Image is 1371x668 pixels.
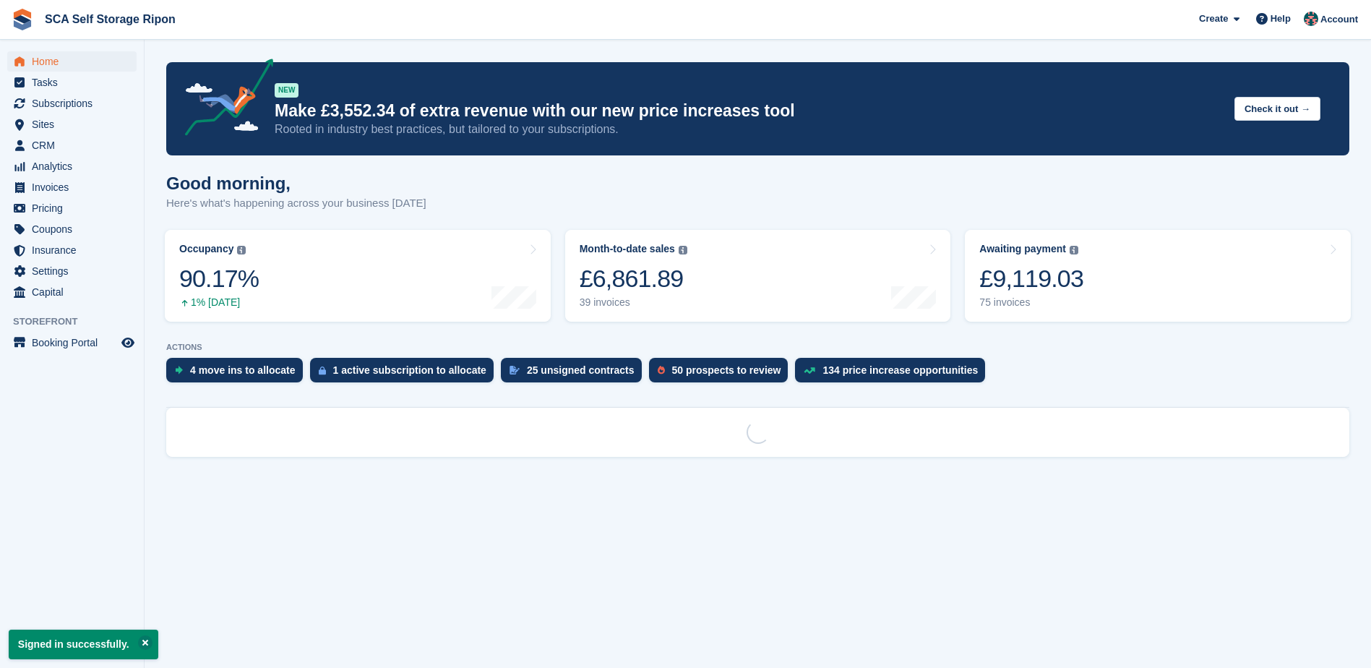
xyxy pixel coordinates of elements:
span: Create [1199,12,1228,26]
a: 50 prospects to review [649,358,796,390]
span: Account [1320,12,1358,27]
img: price_increase_opportunities-93ffe204e8149a01c8c9dc8f82e8f89637d9d84a8eef4429ea346261dce0b2c0.svg [804,367,815,374]
img: icon-info-grey-7440780725fd019a000dd9b08b2336e03edf1995a4989e88bcd33f0948082b44.svg [1070,246,1078,254]
a: menu [7,177,137,197]
span: Invoices [32,177,119,197]
a: menu [7,51,137,72]
img: stora-icon-8386f47178a22dfd0bd8f6a31ec36ba5ce8667c1dd55bd0f319d3a0aa187defe.svg [12,9,33,30]
div: 90.17% [179,264,259,294]
a: menu [7,198,137,218]
span: Sites [32,114,119,134]
a: 25 unsigned contracts [501,358,649,390]
a: menu [7,135,137,155]
div: 134 price increase opportunities [822,364,978,376]
div: Occupancy [179,243,233,255]
a: menu [7,156,137,176]
h1: Good morning, [166,174,426,193]
p: ACTIONS [166,343,1349,352]
a: Month-to-date sales £6,861.89 39 invoices [565,230,951,322]
div: 39 invoices [580,296,687,309]
button: Check it out → [1234,97,1320,121]
div: 75 invoices [979,296,1083,309]
a: SCA Self Storage Ripon [39,7,181,31]
span: Help [1271,12,1291,26]
a: Occupancy 90.17% 1% [DATE] [165,230,551,322]
a: 1 active subscription to allocate [310,358,501,390]
div: 4 move ins to allocate [190,364,296,376]
span: Capital [32,282,119,302]
p: Signed in successfully. [9,630,158,659]
img: icon-info-grey-7440780725fd019a000dd9b08b2336e03edf1995a4989e88bcd33f0948082b44.svg [237,246,246,254]
span: Subscriptions [32,93,119,114]
div: £9,119.03 [979,264,1083,294]
span: Booking Portal [32,333,119,353]
a: Awaiting payment £9,119.03 75 invoices [965,230,1351,322]
a: menu [7,114,137,134]
p: Here's what's happening across your business [DATE] [166,195,426,212]
img: active_subscription_to_allocate_icon-d502201f5373d7db506a760aba3b589e785aa758c864c3986d89f69b8ff3... [319,366,326,375]
a: menu [7,333,137,353]
a: menu [7,93,137,114]
span: Settings [32,261,119,281]
span: Tasks [32,72,119,93]
a: menu [7,282,137,302]
span: Coupons [32,219,119,239]
p: Make £3,552.34 of extra revenue with our new price increases tool [275,100,1223,121]
a: Preview store [119,334,137,351]
div: 1 active subscription to allocate [333,364,486,376]
div: 50 prospects to review [672,364,781,376]
div: 25 unsigned contracts [527,364,635,376]
img: prospect-51fa495bee0391a8d652442698ab0144808aea92771e9ea1ae160a38d050c398.svg [658,366,665,374]
a: menu [7,219,137,239]
a: menu [7,72,137,93]
a: menu [7,240,137,260]
a: 134 price increase opportunities [795,358,992,390]
img: icon-info-grey-7440780725fd019a000dd9b08b2336e03edf1995a4989e88bcd33f0948082b44.svg [679,246,687,254]
div: 1% [DATE] [179,296,259,309]
span: Analytics [32,156,119,176]
div: £6,861.89 [580,264,687,294]
img: price-adjustments-announcement-icon-8257ccfd72463d97f412b2fc003d46551f7dbcb40ab6d574587a9cd5c0d94... [173,59,274,141]
a: 4 move ins to allocate [166,358,310,390]
img: contract_signature_icon-13c848040528278c33f63329250d36e43548de30e8caae1d1a13099fd9432cc5.svg [510,366,520,374]
span: Insurance [32,240,119,260]
div: NEW [275,83,298,98]
img: move_ins_to_allocate_icon-fdf77a2bb77ea45bf5b3d319d69a93e2d87916cf1d5bf7949dd705db3b84f3ca.svg [175,366,183,374]
span: Home [32,51,119,72]
span: CRM [32,135,119,155]
div: Awaiting payment [979,243,1066,255]
p: Rooted in industry best practices, but tailored to your subscriptions. [275,121,1223,137]
div: Month-to-date sales [580,243,675,255]
span: Storefront [13,314,144,329]
span: Pricing [32,198,119,218]
a: menu [7,261,137,281]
